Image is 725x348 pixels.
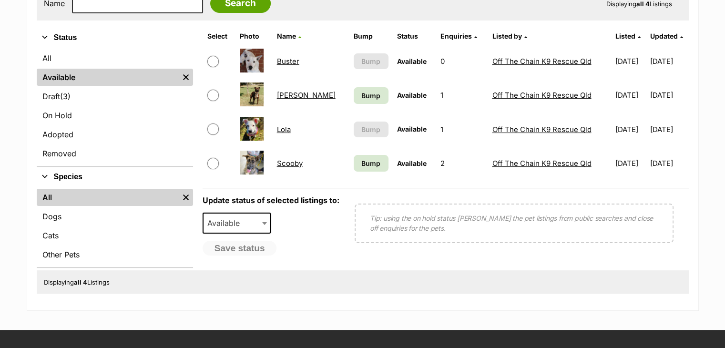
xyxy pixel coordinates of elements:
[650,113,688,146] td: [DATE]
[44,278,110,286] span: Displaying Listings
[397,91,427,99] span: Available
[397,125,427,133] span: Available
[354,122,388,137] button: Bump
[393,29,436,44] th: Status
[277,125,291,134] a: Lola
[37,126,193,143] a: Adopted
[397,57,427,65] span: Available
[361,158,380,168] span: Bump
[492,125,591,134] a: Off The Chain K9 Rescue Qld
[277,159,303,168] a: Scooby
[440,32,477,40] a: Enquiries
[440,32,472,40] span: translation missing: en.admin.listings.index.attributes.enquiries
[612,79,649,112] td: [DATE]
[650,79,688,112] td: [DATE]
[437,113,487,146] td: 1
[277,91,336,100] a: [PERSON_NAME]
[612,113,649,146] td: [DATE]
[354,155,388,172] a: Bump
[37,171,193,183] button: Species
[37,69,179,86] a: Available
[277,32,301,40] a: Name
[203,213,271,234] span: Available
[437,79,487,112] td: 1
[236,29,272,44] th: Photo
[277,32,296,40] span: Name
[615,32,635,40] span: Listed
[650,32,683,40] a: Updated
[37,246,193,263] a: Other Pets
[437,45,487,78] td: 0
[203,241,277,256] button: Save status
[492,57,591,66] a: Off The Chain K9 Rescue Qld
[650,32,678,40] span: Updated
[612,147,649,180] td: [DATE]
[370,213,658,233] p: Tip: using the on hold status [PERSON_NAME] the pet listings from public searches and close off e...
[37,48,193,166] div: Status
[437,147,487,180] td: 2
[615,32,641,40] a: Listed
[277,57,299,66] a: Buster
[204,29,235,44] th: Select
[37,50,193,67] a: All
[74,278,87,286] strong: all 4
[179,189,193,206] a: Remove filter
[37,31,193,44] button: Status
[203,195,339,205] label: Update status of selected listings to:
[179,69,193,86] a: Remove filter
[204,216,249,230] span: Available
[60,91,71,102] span: (3)
[650,45,688,78] td: [DATE]
[397,159,427,167] span: Available
[492,32,527,40] a: Listed by
[37,88,193,105] a: Draft
[612,45,649,78] td: [DATE]
[492,32,521,40] span: Listed by
[492,159,591,168] a: Off The Chain K9 Rescue Qld
[650,147,688,180] td: [DATE]
[37,227,193,244] a: Cats
[350,29,392,44] th: Bump
[354,53,388,69] button: Bump
[354,87,388,104] a: Bump
[492,91,591,100] a: Off The Chain K9 Rescue Qld
[37,107,193,124] a: On Hold
[37,145,193,162] a: Removed
[37,187,193,267] div: Species
[361,91,380,101] span: Bump
[37,189,179,206] a: All
[37,208,193,225] a: Dogs
[361,124,380,134] span: Bump
[361,56,380,66] span: Bump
